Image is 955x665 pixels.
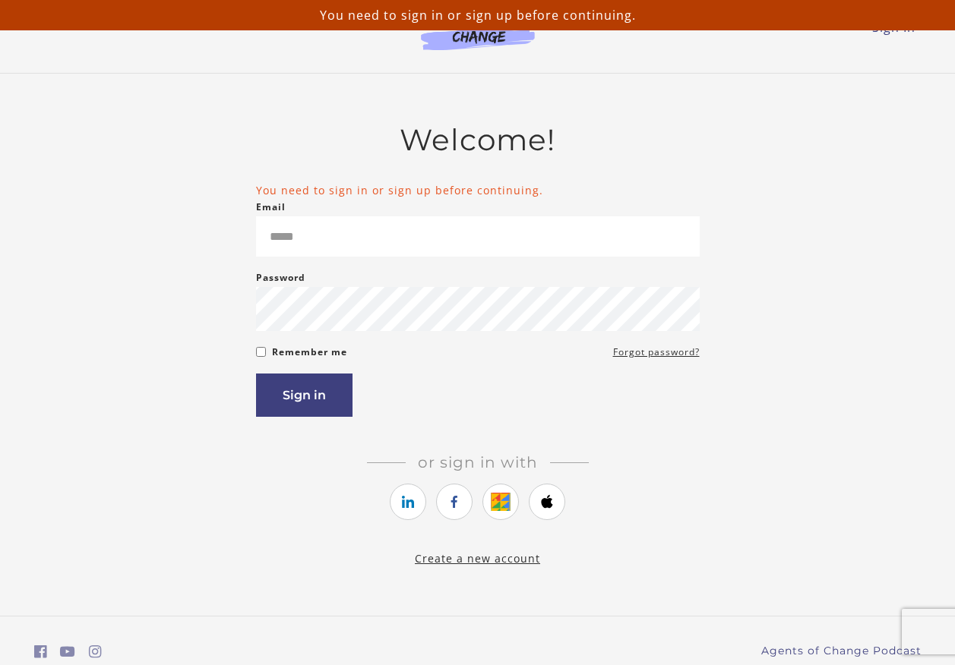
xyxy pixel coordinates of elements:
[256,373,353,417] button: Sign in
[613,343,700,361] a: Forgot password?
[256,122,700,158] h2: Welcome!
[390,484,426,520] a: https://courses.thinkific.com/users/auth/linkedin?ss%5Breferral%5D=&ss%5Buser_return_to%5D=%2Fcou...
[405,15,551,50] img: Agents of Change Logo
[256,269,305,287] label: Password
[6,6,949,24] p: You need to sign in or sign up before continuing.
[34,645,47,659] i: https://www.facebook.com/groups/aswbtestprep (Open in a new window)
[89,645,102,659] i: https://www.instagram.com/agentsofchangeprep/ (Open in a new window)
[34,641,47,663] a: https://www.facebook.com/groups/aswbtestprep (Open in a new window)
[256,182,700,198] li: You need to sign in or sign up before continuing.
[761,643,922,659] a: Agents of Change Podcast
[406,453,550,471] span: Or sign in with
[436,484,473,520] a: https://courses.thinkific.com/users/auth/facebook?ss%5Breferral%5D=&ss%5Buser_return_to%5D=%2Fcou...
[529,484,565,520] a: https://courses.thinkific.com/users/auth/apple?ss%5Breferral%5D=&ss%5Buser_return_to%5D=%2Fcourse...
[272,343,347,361] label: Remember me
[256,198,286,216] label: Email
[60,645,75,659] i: https://www.youtube.com/c/AgentsofChangeTestPrepbyMeaganMitchell (Open in a new window)
[60,641,75,663] a: https://www.youtube.com/c/AgentsofChangeTestPrepbyMeaganMitchell (Open in a new window)
[482,484,519,520] a: https://courses.thinkific.com/users/auth/google?ss%5Breferral%5D=&ss%5Buser_return_to%5D=%2Fcours...
[415,551,540,566] a: Create a new account
[89,641,102,663] a: https://www.instagram.com/agentsofchangeprep/ (Open in a new window)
